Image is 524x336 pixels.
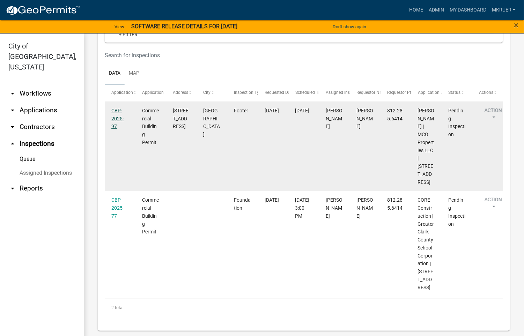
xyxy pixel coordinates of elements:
[173,90,188,95] span: Address
[113,28,143,41] a: + Filter
[449,108,466,137] span: Pending Inspection
[356,197,373,219] span: Linda MILLS
[265,197,279,203] span: 09/10/2025
[131,23,237,30] strong: SOFTWARE RELEASE DETAILS FOR [DATE]
[203,90,211,95] span: City
[406,3,426,17] a: Home
[449,197,466,226] span: Pending Inspection
[258,84,289,101] datatable-header-cell: Requested Date
[418,90,462,95] span: Application Description
[411,84,442,101] datatable-header-cell: Application Description
[295,90,325,95] span: Scheduled Time
[197,84,227,101] datatable-header-cell: City
[289,84,319,101] datatable-header-cell: Scheduled Time
[8,89,17,98] i: arrow_drop_down
[142,90,174,95] span: Application Type
[326,90,362,95] span: Assigned Inspector
[326,197,343,219] span: Mike Kruer
[8,140,17,148] i: arrow_drop_up
[234,90,264,95] span: Inspection Type
[514,21,519,29] button: Close
[381,84,411,101] datatable-header-cell: Requestor Phone
[105,84,135,101] datatable-header-cell: Application
[319,84,350,101] datatable-header-cell: Assigned Inspector
[426,3,447,17] a: Admin
[387,197,403,211] span: 812.285.6414
[449,90,461,95] span: Status
[142,197,159,234] span: Commercial Building Permit
[111,90,133,95] span: Application
[387,108,403,121] span: 812.285.6414
[8,123,17,131] i: arrow_drop_down
[234,197,251,211] span: Foundation
[479,196,508,214] button: Action
[442,84,472,101] datatable-header-cell: Status
[295,107,312,115] div: [DATE]
[479,90,493,95] span: Actions
[111,108,124,129] a: CBP-2025-97
[330,21,369,32] button: Don't show again
[265,90,294,95] span: Requested Date
[234,108,248,113] span: Footer
[105,48,435,62] input: Search for inspections
[326,108,343,129] span: Mike Kruer
[356,108,373,129] span: Mike
[112,21,127,32] a: View
[489,3,518,17] a: mkruer
[166,84,197,101] datatable-header-cell: Address
[265,108,279,113] span: 09/09/2025
[125,62,143,85] a: Map
[418,108,435,185] span: Mike Daulton | MCO Properties LLC | 3017 CHARLESTOWN PIKE
[295,196,312,220] div: [DATE] 3:00 PM
[350,84,381,101] datatable-header-cell: Requestor Name
[105,299,503,316] div: 2 total
[142,108,159,145] span: Commercial Building Permit
[418,197,434,290] span: CORE Construction | Greater Clark County School Corporation | 5300 State Road 62
[514,20,519,30] span: ×
[105,62,125,85] a: Data
[8,184,17,193] i: arrow_drop_down
[203,108,220,137] span: JEFFERSONVILLE
[387,90,419,95] span: Requestor Phone
[135,84,166,101] datatable-header-cell: Application Type
[472,84,503,101] datatable-header-cell: Actions
[111,197,124,219] a: CBP-2025-77
[8,106,17,114] i: arrow_drop_down
[356,90,388,95] span: Requestor Name
[227,84,258,101] datatable-header-cell: Inspection Type
[479,107,508,124] button: Action
[173,108,189,129] span: 3017 CHARLESTOWN PIKE
[447,3,489,17] a: My Dashboard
